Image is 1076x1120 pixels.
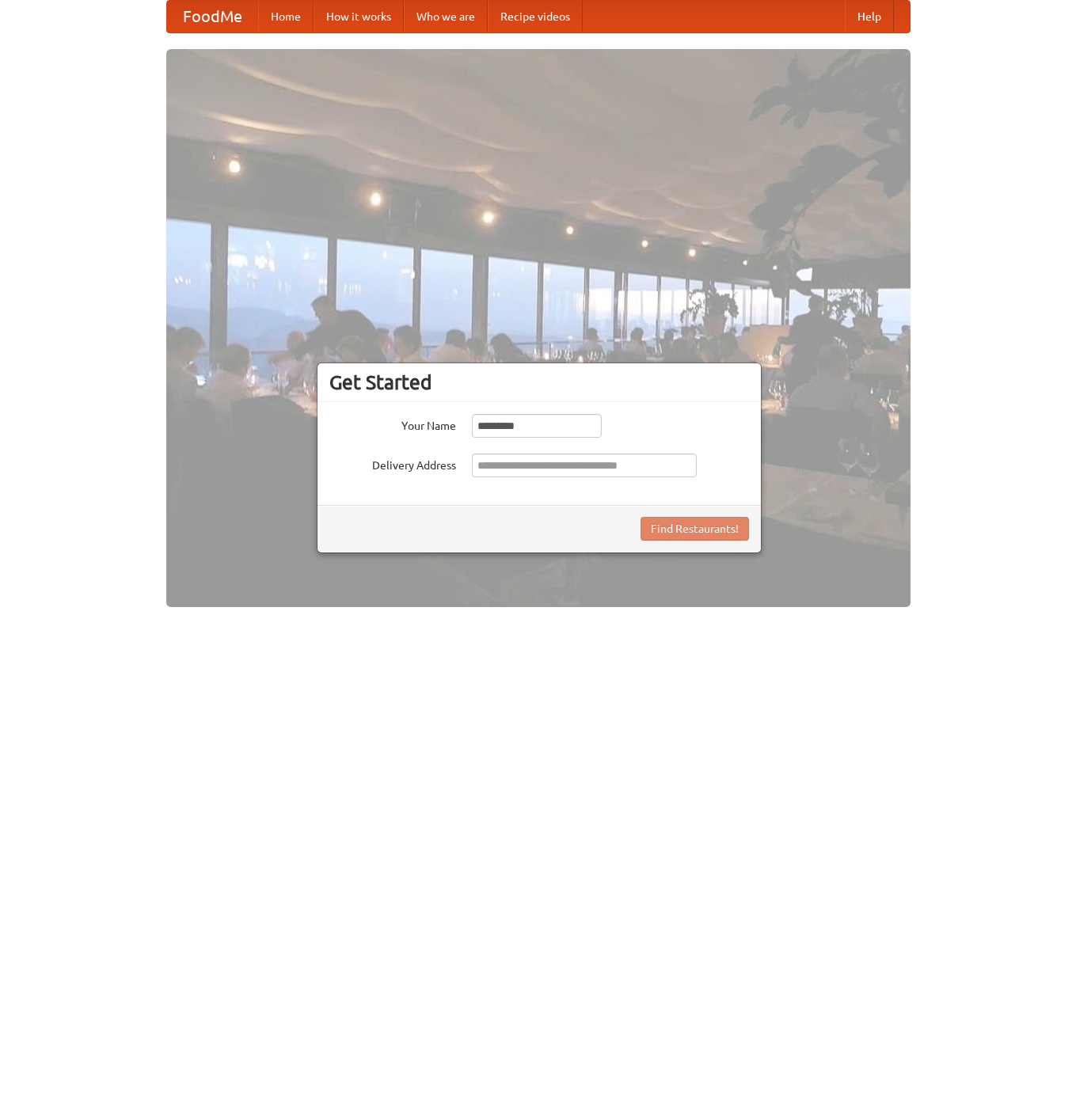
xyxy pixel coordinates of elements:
[404,1,488,32] a: Who we are
[329,370,749,394] h3: Get Started
[329,414,456,434] label: Your Name
[314,1,404,32] a: How it works
[329,454,456,473] label: Delivery Address
[488,1,583,32] a: Recipe videos
[167,1,258,32] a: FoodMe
[258,1,314,32] a: Home
[641,517,749,541] button: Find Restaurants!
[845,1,894,32] a: Help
